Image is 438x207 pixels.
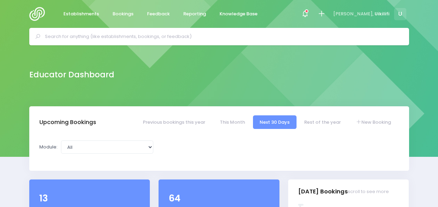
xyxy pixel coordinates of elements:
a: Reporting [178,7,212,21]
h3: Upcoming Bookings [39,119,96,126]
a: Previous bookings this year [136,115,212,129]
a: Bookings [107,7,139,21]
div: 13 [39,192,140,205]
span: Knowledge Base [220,10,258,17]
img: Logo [29,7,49,21]
h3: [DATE] Bookings [298,182,389,201]
span: [PERSON_NAME], [333,10,374,17]
span: Reporting [183,10,206,17]
a: Feedback [141,7,176,21]
span: U [394,8,406,20]
a: New Booking [349,115,398,129]
span: Uikilifi [375,10,390,17]
a: Rest of the year [298,115,348,129]
a: Establishments [58,7,105,21]
a: Next 30 Days [253,115,297,129]
a: This Month [213,115,252,129]
div: 64 [169,192,269,205]
label: Module: [39,144,57,151]
h2: Educator Dashboard [29,70,114,79]
span: Establishments [63,10,99,17]
small: scroll to see more [348,189,389,194]
span: Feedback [147,10,170,17]
input: Search for anything (like establishments, bookings, or feedback) [45,31,399,42]
span: Bookings [113,10,133,17]
a: Knowledge Base [214,7,263,21]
